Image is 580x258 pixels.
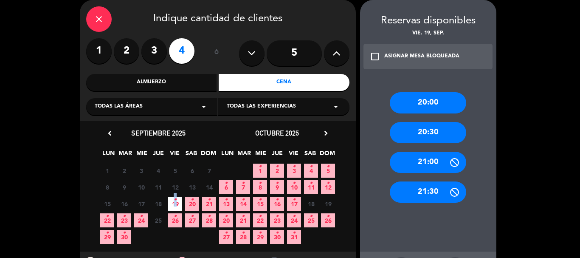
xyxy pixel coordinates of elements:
span: VIE [168,148,182,162]
span: LUN [220,148,234,162]
span: 20 [219,213,233,227]
div: vie. 19, sep. [360,29,496,38]
div: Cena [219,74,349,91]
i: arrow_drop_down [331,102,341,112]
i: • [276,210,279,223]
span: 1 [253,164,267,178]
div: 21:30 [390,181,466,203]
i: • [174,193,177,207]
i: • [293,193,296,207]
i: • [310,160,313,173]
i: arrow_drop_down [199,102,209,112]
div: Indique cantidad de clientes [86,6,349,32]
span: 14 [202,180,216,194]
i: • [106,210,109,223]
label: 4 [169,38,194,64]
span: 23 [270,213,284,227]
span: 12 [168,180,182,194]
i: • [191,193,194,207]
i: • [293,226,296,240]
span: 5 [168,164,182,178]
i: • [123,226,126,240]
span: 8 [253,180,267,194]
i: • [293,210,296,223]
span: 14 [236,197,250,211]
i: • [276,193,279,207]
span: 29 [100,230,114,244]
span: MAR [118,148,132,162]
span: 20 [185,197,199,211]
span: 6 [185,164,199,178]
span: 8 [100,180,114,194]
i: • [225,226,228,240]
div: ó [203,38,231,68]
span: 18 [151,197,165,211]
span: 11 [151,180,165,194]
span: 29 [253,230,267,244]
span: septiembre 2025 [131,129,186,137]
span: 12 [321,180,335,194]
span: LUN [101,148,115,162]
span: 27 [219,230,233,244]
i: • [276,160,279,173]
span: MIE [135,148,149,162]
i: chevron_left [105,129,114,138]
i: • [242,210,245,223]
span: 30 [270,230,284,244]
span: 26 [321,213,335,227]
div: Almuerzo [86,74,217,91]
span: 24 [287,213,301,227]
i: close [94,14,104,24]
span: 19 [321,197,335,211]
i: • [242,226,245,240]
i: • [208,210,211,223]
span: 4 [304,164,318,178]
span: 31 [287,230,301,244]
i: • [327,210,329,223]
span: 2 [117,164,131,178]
span: 13 [185,180,199,194]
span: 27 [185,213,199,227]
span: 3 [134,164,148,178]
span: DOM [201,148,215,162]
span: 7 [236,180,250,194]
i: • [208,193,211,207]
span: VIE [287,148,301,162]
i: • [242,193,245,207]
span: octubre 2025 [255,129,299,137]
label: 3 [141,38,167,64]
span: 18 [304,197,318,211]
div: ASIGNAR MESA BLOQUEADA [384,52,459,61]
span: 17 [134,197,148,211]
i: • [327,176,329,190]
span: MIE [253,148,267,162]
i: • [259,193,262,207]
i: • [293,176,296,190]
i: • [276,226,279,240]
i: • [174,210,177,223]
span: 10 [134,180,148,194]
span: 4 [151,164,165,178]
span: MAR [237,148,251,162]
span: 2 [270,164,284,178]
i: • [242,176,245,190]
i: • [259,176,262,190]
span: 10 [287,180,301,194]
span: 30 [117,230,131,244]
span: 21 [236,213,250,227]
div: 20:00 [390,92,466,113]
span: Todas las áreas [95,102,143,111]
span: 25 [304,213,318,227]
span: 7 [202,164,216,178]
div: Reservas disponibles [360,13,496,29]
span: 16 [270,197,284,211]
span: 3 [287,164,301,178]
i: • [310,176,313,190]
span: JUE [151,148,165,162]
span: 28 [236,230,250,244]
div: 20:30 [390,122,466,143]
i: • [327,160,329,173]
span: 21 [202,197,216,211]
span: 15 [253,197,267,211]
i: • [259,210,262,223]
